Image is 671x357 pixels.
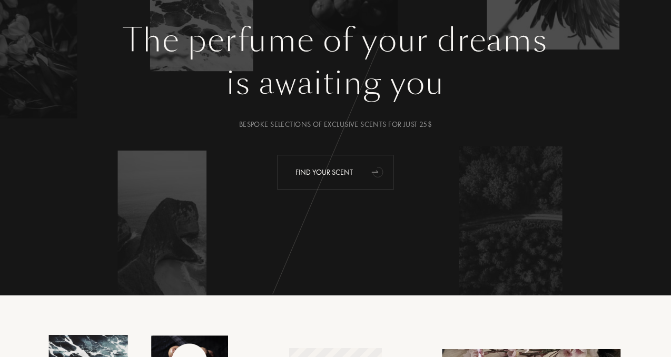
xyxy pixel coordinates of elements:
[41,60,630,107] div: is awaiting you
[278,155,393,190] div: Find your scent
[368,161,389,182] div: animation
[41,22,630,60] h1: The perfume of your dreams
[41,119,630,130] div: Bespoke selections of exclusive scents for just 25$
[270,155,401,190] a: Find your scentanimation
